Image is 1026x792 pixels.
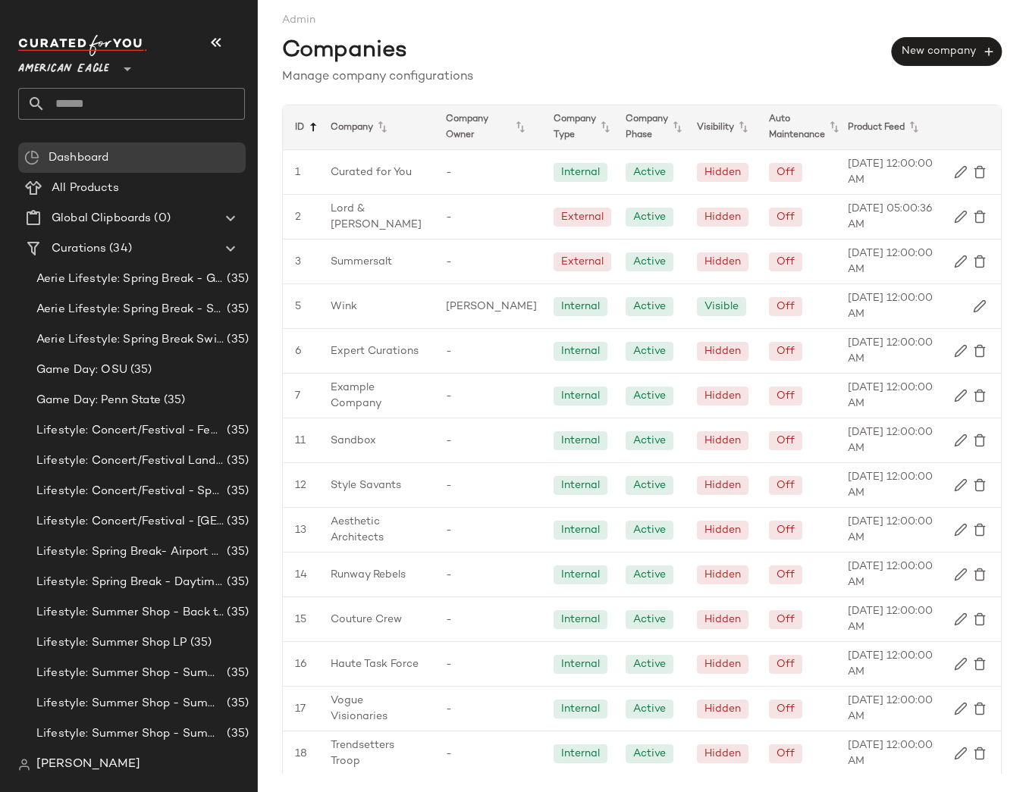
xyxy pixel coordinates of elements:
[561,656,600,672] div: Internal
[848,469,946,501] span: [DATE] 12:00:00 AM
[704,299,739,315] div: Visible
[848,737,946,769] span: [DATE] 12:00:00 AM
[446,299,537,315] span: [PERSON_NAME]
[561,164,600,180] div: Internal
[446,522,452,538] span: -
[973,434,987,447] img: svg%3e
[848,648,946,680] span: [DATE] 12:00:00 AM
[777,612,795,628] div: Off
[633,477,666,493] div: Active
[848,424,946,456] span: [DATE] 12:00:00 AM
[36,725,224,743] span: Lifestyle: Summer Shop - Summer Study Sessions
[36,331,224,349] span: Aerie Lifestyle: Spring Break Swimsuits Landing Page
[318,105,434,149] div: Company
[633,343,666,359] div: Active
[52,210,151,227] span: Global Clipboards
[561,746,600,762] div: Internal
[954,389,968,402] img: svg%3e
[848,693,946,725] span: [DATE] 12:00:00 AM
[295,388,300,404] span: 7
[973,210,987,224] img: svg%3e
[36,634,187,652] span: Lifestyle: Summer Shop LP
[331,433,376,449] span: Sandbox
[36,362,127,379] span: Game Day: OSU
[561,433,600,449] div: Internal
[704,612,741,628] div: Hidden
[973,657,987,671] img: svg%3e
[446,433,452,449] span: -
[777,254,795,270] div: Off
[331,164,412,180] span: Curated for You
[777,656,795,672] div: Off
[331,656,419,672] span: Haute Task Force
[777,433,795,449] div: Off
[434,105,541,149] div: Company Owner
[848,246,946,277] span: [DATE] 12:00:00 AM
[633,746,666,762] div: Active
[561,343,600,359] div: Internal
[127,362,152,379] span: (35)
[446,388,452,404] span: -
[561,701,600,717] div: Internal
[295,254,301,270] span: 3
[561,388,600,404] div: Internal
[777,522,795,538] div: Off
[954,657,968,671] img: svg%3e
[18,52,109,79] span: American Eagle
[613,105,686,149] div: Company Phase
[704,522,741,538] div: Hidden
[36,392,161,409] span: Game Day: Penn State
[295,343,302,359] span: 6
[777,567,795,583] div: Off
[633,209,666,225] div: Active
[151,210,170,227] span: (0)
[848,201,946,233] span: [DATE] 05:00:36 AM
[36,513,224,531] span: Lifestyle: Concert/Festival - [GEOGRAPHIC_DATA]
[777,746,795,762] div: Off
[36,756,140,774] span: [PERSON_NAME]
[446,612,452,628] span: -
[704,343,741,359] div: Hidden
[36,483,224,500] span: Lifestyle: Concert/Festival - Sporty
[973,299,987,313] img: svg%3e
[224,604,249,621] span: (35)
[954,747,968,760] img: svg%3e
[295,656,307,672] span: 16
[704,388,741,404] div: Hidden
[224,725,249,743] span: (35)
[224,301,249,318] span: (35)
[633,388,666,404] div: Active
[561,567,600,583] div: Internal
[954,434,968,447] img: svg%3e
[224,422,249,440] span: (35)
[331,567,406,583] span: Runway Rebels
[777,164,795,180] div: Off
[777,209,795,225] div: Off
[954,568,968,581] img: svg%3e
[331,299,357,315] span: Wink
[295,746,307,762] span: 18
[777,299,795,315] div: Off
[973,523,987,537] img: svg%3e
[704,746,741,762] div: Hidden
[704,433,741,449] div: Hidden
[36,604,224,621] span: Lifestyle: Summer Shop - Back to School Essentials
[295,164,300,180] span: 1
[49,149,108,167] span: Dashboard
[295,299,301,315] span: 5
[18,759,30,771] img: svg%3e
[36,301,224,318] span: Aerie Lifestyle: Spring Break - Sporty
[777,343,795,359] div: Off
[282,34,407,68] span: Companies
[633,254,666,270] div: Active
[331,612,402,628] span: Couture Crew
[561,209,604,225] div: External
[561,477,600,493] div: Internal
[973,344,987,358] img: svg%3e
[901,45,993,58] span: New company
[446,656,452,672] span: -
[973,612,987,626] img: svg%3e
[18,35,147,56] img: cfy_white_logo.C9jOOHJF.svg
[295,612,306,628] span: 15
[52,240,106,258] span: Curations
